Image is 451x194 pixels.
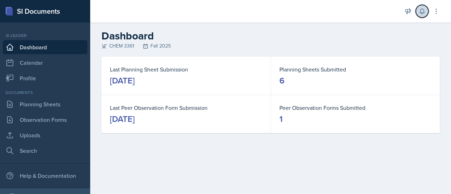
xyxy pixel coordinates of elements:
[110,65,262,74] dt: Last Planning Sheet Submission
[3,71,87,85] a: Profile
[279,113,283,125] div: 1
[3,40,87,54] a: Dashboard
[279,65,431,74] dt: Planning Sheets Submitted
[279,75,284,86] div: 6
[101,30,440,42] h2: Dashboard
[101,42,440,50] div: CHEM 3361 Fall 2025
[279,104,431,112] dt: Peer Observation Forms Submitted
[110,104,262,112] dt: Last Peer Observation Form Submission
[110,113,135,125] div: [DATE]
[3,144,87,158] a: Search
[3,113,87,127] a: Observation Forms
[3,169,87,183] div: Help & Documentation
[3,89,87,96] div: Documents
[110,75,135,86] div: [DATE]
[3,128,87,142] a: Uploads
[3,97,87,111] a: Planning Sheets
[3,56,87,70] a: Calendar
[3,32,87,39] div: Si leader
